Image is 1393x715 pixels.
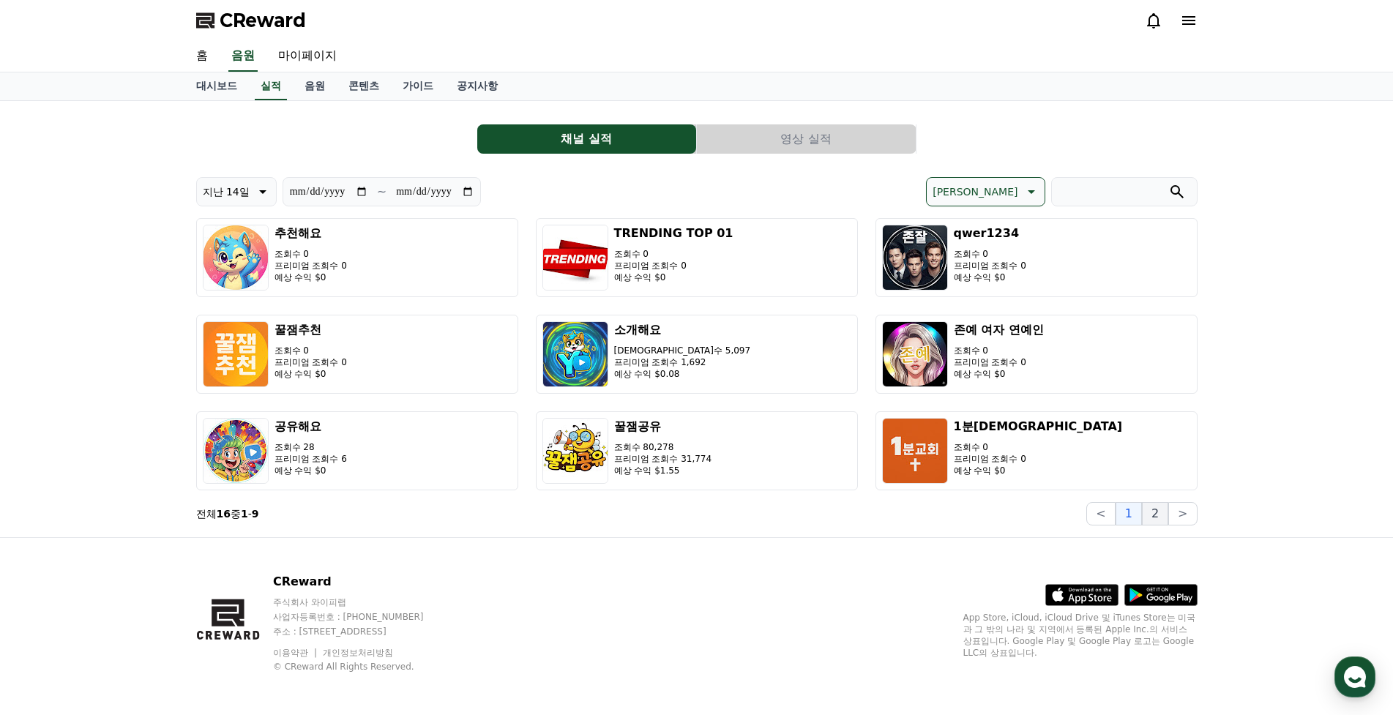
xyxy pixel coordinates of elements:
p: ~ [377,183,386,201]
p: 프리미엄 조회수 0 [954,356,1044,368]
p: © CReward All Rights Reserved. [273,661,452,673]
img: 공유해요 [203,418,269,484]
p: 전체 중 - [196,506,259,521]
p: 예상 수익 $1.55 [614,465,712,476]
img: 존예 여자 연예인 [882,321,948,387]
a: 홈 [4,464,97,501]
strong: 16 [217,508,231,520]
a: 홈 [184,41,220,72]
strong: 1 [241,508,248,520]
h3: 소개해요 [614,321,751,339]
button: 영상 실적 [697,124,916,154]
p: 조회수 0 [275,345,347,356]
h3: 추천해요 [275,225,347,242]
p: 예상 수익 $0 [954,465,1123,476]
span: 대화 [134,487,152,498]
a: 이용약관 [273,648,319,658]
p: 조회수 0 [614,248,733,260]
span: CReward [220,9,306,32]
p: 주식회사 와이피랩 [273,596,452,608]
p: 사업자등록번호 : [PHONE_NUMBER] [273,611,452,623]
p: 예상 수익 $0 [954,368,1044,380]
p: App Store, iCloud, iCloud Drive 및 iTunes Store는 미국과 그 밖의 나라 및 지역에서 등록된 Apple Inc.의 서비스 상표입니다. Goo... [963,612,1198,659]
button: 공유해요 조회수 28 프리미엄 조회수 6 예상 수익 $0 [196,411,518,490]
button: 꿀잼공유 조회수 80,278 프리미엄 조회수 31,774 예상 수익 $1.55 [536,411,858,490]
p: 예상 수익 $0 [275,368,347,380]
strong: 9 [252,508,259,520]
p: 지난 14일 [203,181,250,202]
button: 2 [1142,502,1168,525]
img: qwer1234 [882,225,948,291]
img: 꿀잼추천 [203,321,269,387]
p: 예상 수익 $0 [954,272,1026,283]
img: 1분교회 [882,418,948,484]
a: 콘텐츠 [337,72,391,100]
button: < [1086,502,1115,525]
button: 꿀잼추천 조회수 0 프리미엄 조회수 0 예상 수익 $0 [196,315,518,394]
img: 꿀잼공유 [542,418,608,484]
button: 존예 여자 연예인 조회수 0 프리미엄 조회수 0 예상 수익 $0 [875,315,1198,394]
p: 조회수 0 [275,248,347,260]
a: 설정 [189,464,281,501]
button: > [1168,502,1197,525]
img: 소개해요 [542,321,608,387]
p: 프리미엄 조회수 0 [954,260,1026,272]
button: [PERSON_NAME] [926,177,1045,206]
h3: qwer1234 [954,225,1026,242]
p: 프리미엄 조회수 6 [275,453,347,465]
button: qwer1234 조회수 0 프리미엄 조회수 0 예상 수익 $0 [875,218,1198,297]
p: 예상 수익 $0 [275,465,347,476]
p: 프리미엄 조회수 0 [954,453,1123,465]
p: 예상 수익 $0 [614,272,733,283]
img: 추천해요 [203,225,269,291]
a: CReward [196,9,306,32]
p: 조회수 0 [954,345,1044,356]
p: CReward [273,573,452,591]
p: 프리미엄 조회수 0 [614,260,733,272]
button: 소개해요 [DEMOGRAPHIC_DATA]수 5,097 프리미엄 조회수 1,692 예상 수익 $0.08 [536,315,858,394]
a: 개인정보처리방침 [323,648,393,658]
p: 프리미엄 조회수 0 [275,356,347,368]
h3: 꿀잼공유 [614,418,712,435]
a: 가이드 [391,72,445,100]
button: 추천해요 조회수 0 프리미엄 조회수 0 예상 수익 $0 [196,218,518,297]
p: 프리미엄 조회수 31,774 [614,453,712,465]
span: 설정 [226,486,244,498]
p: 조회수 80,278 [614,441,712,453]
h3: 공유해요 [275,418,347,435]
p: 조회수 0 [954,248,1026,260]
a: 마이페이지 [266,41,348,72]
h3: 꿀잼추천 [275,321,347,339]
h3: 1분[DEMOGRAPHIC_DATA] [954,418,1123,435]
button: 채널 실적 [477,124,696,154]
a: 대시보드 [184,72,249,100]
a: 공지사항 [445,72,509,100]
p: 주소 : [STREET_ADDRESS] [273,626,452,637]
button: 지난 14일 [196,177,277,206]
img: TRENDING TOP 01 [542,225,608,291]
p: 조회수 28 [275,441,347,453]
button: TRENDING TOP 01 조회수 0 프리미엄 조회수 0 예상 수익 $0 [536,218,858,297]
p: 프리미엄 조회수 0 [275,260,347,272]
button: 1 [1116,502,1142,525]
h3: 존예 여자 연예인 [954,321,1044,339]
p: 프리미엄 조회수 1,692 [614,356,751,368]
p: 조회수 0 [954,441,1123,453]
a: 음원 [293,72,337,100]
p: 예상 수익 $0 [275,272,347,283]
a: 대화 [97,464,189,501]
a: 실적 [255,72,287,100]
a: 음원 [228,41,258,72]
a: 채널 실적 [477,124,697,154]
p: [DEMOGRAPHIC_DATA]수 5,097 [614,345,751,356]
p: [PERSON_NAME] [933,181,1017,202]
span: 홈 [46,486,55,498]
button: 1분[DEMOGRAPHIC_DATA] 조회수 0 프리미엄 조회수 0 예상 수익 $0 [875,411,1198,490]
h3: TRENDING TOP 01 [614,225,733,242]
p: 예상 수익 $0.08 [614,368,751,380]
